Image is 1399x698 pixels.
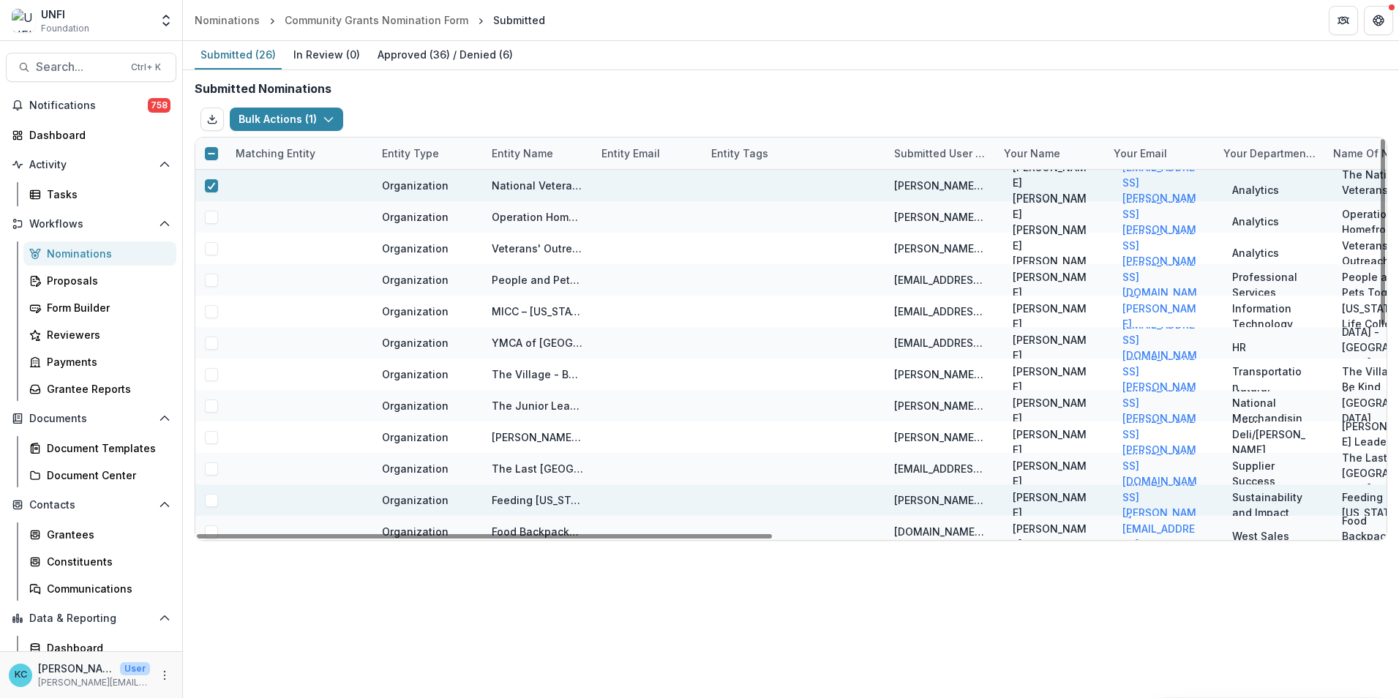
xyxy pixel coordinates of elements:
button: Open entity switcher [156,6,176,35]
div: [EMAIL_ADDRESS][DOMAIN_NAME] [894,335,986,350]
span: Contacts [29,499,153,511]
p: [PERSON_NAME] [1013,301,1087,331]
div: [EMAIL_ADDRESS][DOMAIN_NAME] [894,272,986,288]
div: Document Templates [47,440,165,456]
div: People and Pets Together [492,272,584,288]
a: Tasks [23,182,176,206]
p: [PERSON_NAME] [PERSON_NAME] [1013,222,1087,284]
p: [PERSON_NAME][EMAIL_ADDRESS][PERSON_NAME][DOMAIN_NAME] [38,676,150,689]
p: [PERSON_NAME] [1013,489,1087,520]
div: Document Center [47,468,165,483]
span: Activity [29,159,153,171]
button: Open Documents [6,407,176,430]
div: Submitted [493,12,545,28]
span: Foundation [41,22,89,35]
p: Supplier Success [1232,458,1307,489]
div: Organization [382,367,449,382]
p: [PERSON_NAME] [1013,395,1087,426]
div: Tasks [47,187,165,202]
div: Matching Entity [227,138,373,169]
p: [PERSON_NAME] [1013,521,1087,552]
a: Nominations [23,241,176,266]
button: Get Help [1364,6,1393,35]
p: [PERSON_NAME] [1013,332,1087,363]
div: Kristine Creveling [15,670,27,680]
p: Transportation [1232,364,1307,394]
div: Veterans' Outreach [492,241,584,256]
span: Data & Reporting [29,612,153,625]
div: The Last [GEOGRAPHIC_DATA] [492,461,584,476]
div: Entity Email [593,138,702,169]
button: Open Data & Reporting [6,607,176,630]
button: Notifications758 [6,94,176,117]
div: Entity Tags [702,138,885,169]
button: Search... [6,53,176,82]
a: Payments [23,350,176,374]
div: Your name [995,146,1069,161]
div: [DOMAIN_NAME][EMAIL_ADDRESS][DOMAIN_NAME] [894,524,986,539]
p: Analytics [1232,182,1279,198]
div: Entity Type [373,138,483,169]
div: Submitted ( 26 ) [195,44,282,65]
div: Organization [382,398,449,413]
div: [EMAIL_ADDRESS][PERSON_NAME][DOMAIN_NAME] [894,304,986,319]
div: Organization [382,209,449,225]
div: Your department at [GEOGRAPHIC_DATA] [1215,138,1324,169]
p: HR [1232,339,1246,355]
p: [PERSON_NAME] [38,661,114,676]
p: Natural National Merchandising [1232,380,1307,441]
div: Entity Type [373,146,448,161]
span: 758 [148,98,170,113]
button: More [156,667,173,684]
div: Food Backpacks 4 Kids [492,524,584,539]
div: Organization [382,241,449,256]
div: Organization [382,461,449,476]
div: Your department at [GEOGRAPHIC_DATA] [1215,146,1324,161]
span: Notifications [29,100,148,112]
div: [PERSON_NAME][EMAIL_ADDRESS][PERSON_NAME][DOMAIN_NAME] [894,178,986,193]
p: Analytics [1232,245,1279,260]
p: [PERSON_NAME] [1013,458,1087,489]
p: [PERSON_NAME] [1013,269,1087,300]
div: In Review ( 0 ) [288,44,366,65]
a: Approved (36) / Denied (6) [372,41,519,70]
button: Bulk Actions (1) [230,108,343,131]
nav: breadcrumb [189,10,551,31]
div: Nominations [195,12,260,28]
a: Communications [23,577,176,601]
p: Information Technology [1232,301,1307,331]
div: Organization [382,524,449,539]
button: Open Activity [6,153,176,176]
p: [PERSON_NAME] [PERSON_NAME] [1013,160,1087,221]
p: Professional Services [1232,269,1307,300]
div: Constituents [47,554,165,569]
p: Sustainability and Impact [1232,489,1307,520]
a: Document Templates [23,436,176,460]
div: Community Grants Nomination Form [285,12,468,28]
a: Grantee Reports [23,377,176,401]
a: Community Grants Nomination Form [279,10,474,31]
div: Nominations [47,246,165,261]
p: User [120,662,150,675]
div: Feeding [US_STATE] [492,492,584,508]
span: Workflows [29,218,153,230]
div: Your email [1105,146,1176,161]
a: Grantees [23,522,176,547]
div: Dashboard [29,127,165,143]
div: Your email [1105,138,1215,169]
div: YMCA of [GEOGRAPHIC_DATA] - [GEOGRAPHIC_DATA][PERSON_NAME] [492,335,584,350]
div: [PERSON_NAME] Leadership Program [492,429,584,445]
div: Operation Homefront [492,209,584,225]
div: The Junior League of Gainesville [US_STATE] [492,398,584,413]
a: Constituents [23,549,176,574]
div: Entity Name [483,138,593,169]
div: Your name [995,138,1105,169]
div: Communications [47,581,165,596]
div: Submitted User Email [885,138,995,169]
a: Document Center [23,463,176,487]
p: [PERSON_NAME] [1013,427,1087,457]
